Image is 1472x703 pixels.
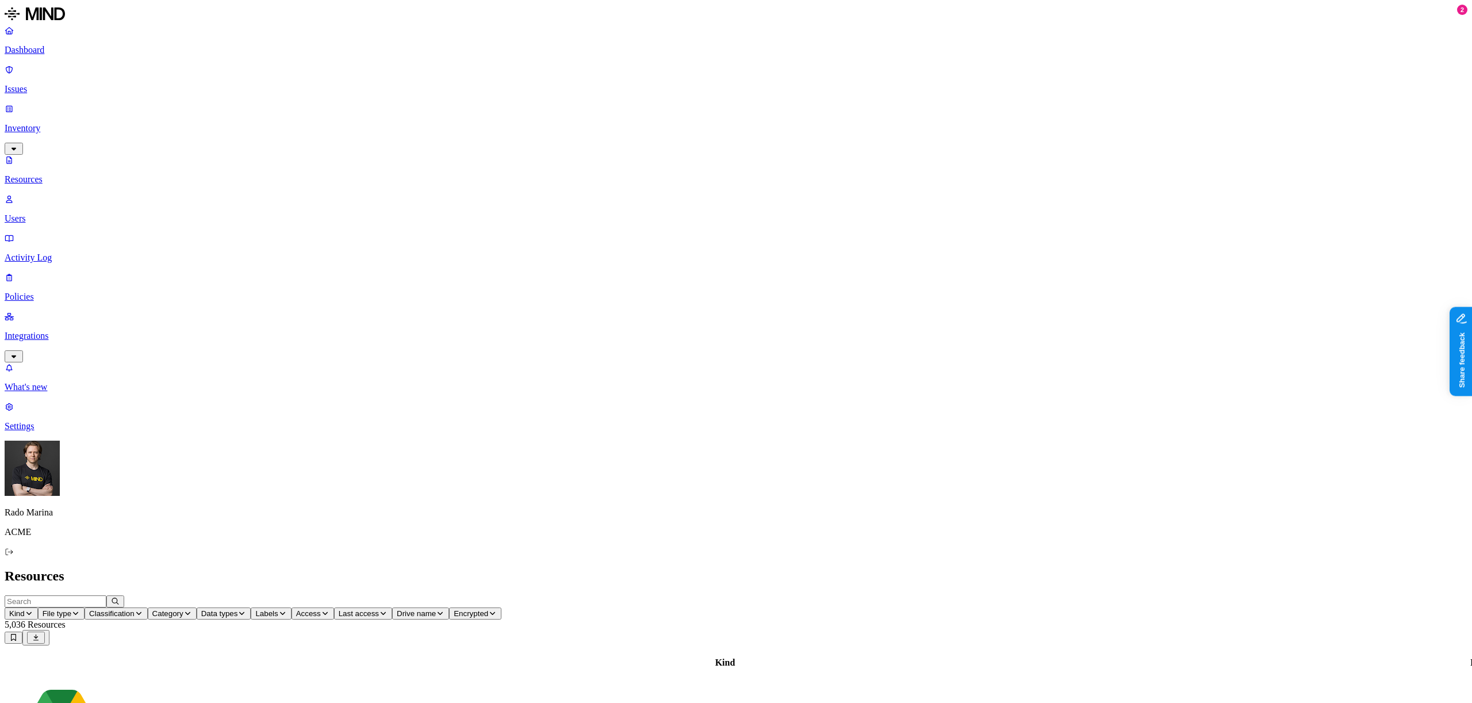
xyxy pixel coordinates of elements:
input: Search [5,595,106,608]
a: Resources [5,155,1467,185]
a: Settings [5,402,1467,431]
span: File type [43,609,71,618]
p: Resources [5,174,1467,185]
span: Drive name [397,609,436,618]
a: Issues [5,64,1467,94]
span: Category [152,609,183,618]
p: Inventory [5,123,1467,133]
p: Issues [5,84,1467,94]
a: MIND [5,5,1467,25]
a: What's new [5,362,1467,392]
a: Activity Log [5,233,1467,263]
span: Classification [89,609,135,618]
a: Integrations [5,311,1467,361]
p: Dashboard [5,45,1467,55]
span: Last access [339,609,379,618]
span: Data types [201,609,238,618]
p: Settings [5,421,1467,431]
div: Kind [6,658,1444,668]
img: MIND [5,5,65,23]
p: Users [5,213,1467,224]
a: Users [5,194,1467,224]
h2: Resources [5,568,1467,584]
p: Activity Log [5,253,1467,263]
p: Integrations [5,331,1467,341]
span: Kind [9,609,25,618]
a: Dashboard [5,25,1467,55]
img: Rado Marina [5,441,60,496]
span: Encrypted [454,609,488,618]
a: Inventory [5,104,1467,153]
p: Policies [5,292,1467,302]
span: 5,036 Resources [5,620,66,629]
p: What's new [5,382,1467,392]
div: 2 [1457,5,1467,15]
span: Access [296,609,321,618]
p: ACME [5,527,1467,537]
a: Policies [5,272,1467,302]
span: Labels [255,609,278,618]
